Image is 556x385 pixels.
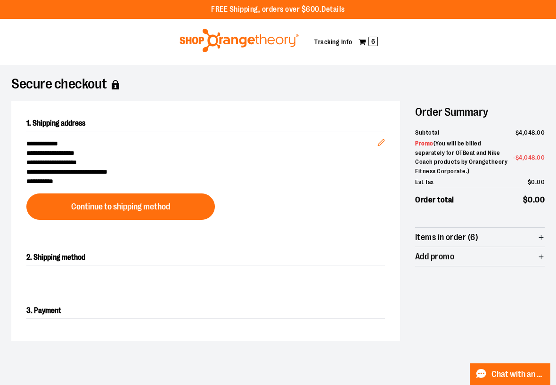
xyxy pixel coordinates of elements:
[26,116,385,131] h2: 1. Shipping address
[415,128,439,137] span: Subtotal
[178,29,300,52] img: Shop Orangetheory
[519,154,523,161] span: 4
[523,129,524,136] span: ,
[26,250,385,265] h2: 2. Shipping method
[314,38,352,46] a: Tracking Info
[368,37,378,46] span: 6
[415,140,507,175] span: ( You will be billed separately for OTBeat and Nike Coach products by Orangetheory Fitness Corpor...
[211,4,345,15] p: FREE Shipping, orders over $600.
[470,363,551,385] button: Chat with an Expert
[528,178,531,185] span: $
[491,370,545,379] span: Chat with an Expert
[535,129,537,136] span: .
[524,129,535,136] span: 048
[535,195,545,204] span: 00
[26,303,385,319] h2: 3. Payment
[515,129,519,136] span: $
[528,195,533,204] span: 0
[513,153,545,162] span: -
[415,247,545,266] button: Add promo
[535,154,537,161] span: .
[26,193,215,220] button: Continue to shipping method
[415,177,434,187] span: Est Tax
[415,228,545,247] button: Items in order (6)
[535,178,537,185] span: .
[11,80,545,89] h1: Secure checkout
[533,195,535,204] span: .
[415,252,454,261] span: Add promo
[523,195,528,204] span: $
[524,154,535,161] span: 048
[71,202,170,211] span: Continue to shipping method
[519,129,523,136] span: 4
[415,140,433,147] span: Promo
[415,194,454,206] span: Order total
[537,178,545,185] span: 00
[523,154,524,161] span: ,
[515,154,519,161] span: $
[370,124,392,157] button: Edit
[537,154,545,161] span: 00
[415,101,545,123] h2: Order Summary
[321,5,345,14] a: Details
[415,233,478,242] span: Items in order (6)
[537,129,545,136] span: 00
[531,178,535,185] span: 0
